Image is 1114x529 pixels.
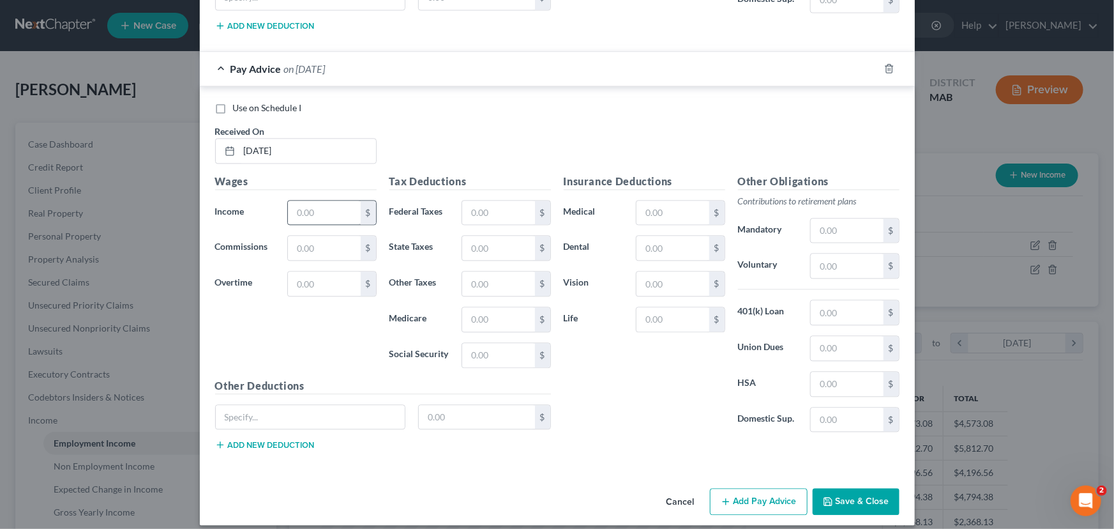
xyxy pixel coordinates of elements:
label: Union Dues [732,335,804,361]
div: $ [884,336,899,360]
input: 0.00 [811,300,883,325]
div: $ [535,236,550,260]
input: Specify... [216,405,405,429]
input: 0.00 [636,272,709,296]
label: Federal Taxes [383,200,456,226]
span: Income [215,206,245,217]
input: MM/DD/YYYY [239,139,376,163]
div: $ [535,201,550,225]
label: Domestic Sup. [732,407,804,433]
label: Vision [557,271,630,296]
div: $ [709,307,725,332]
label: Overtime [209,271,282,296]
input: 0.00 [636,236,709,260]
p: Contributions to retirement plans [738,195,899,208]
button: Cancel [656,489,705,515]
input: 0.00 [419,405,535,429]
div: $ [709,201,725,225]
label: Life [557,307,630,332]
span: Pay Advice [230,63,282,75]
input: 0.00 [288,201,360,225]
h5: Other Obligations [738,174,899,190]
input: 0.00 [462,201,534,225]
label: Medicare [383,307,456,332]
input: 0.00 [811,408,883,432]
h5: Wages [215,174,377,190]
span: 2 [1097,486,1107,496]
label: Other Taxes [383,271,456,296]
input: 0.00 [636,307,709,332]
label: Dental [557,235,630,261]
div: $ [361,201,376,225]
span: Received On [215,126,265,137]
div: $ [884,372,899,396]
input: 0.00 [288,236,360,260]
div: $ [361,272,376,296]
input: 0.00 [811,336,883,360]
h5: Insurance Deductions [564,174,725,190]
label: 401(k) Loan [732,300,804,325]
button: Add new deduction [215,20,315,31]
span: on [DATE] [284,63,326,75]
div: $ [535,272,550,296]
input: 0.00 [811,218,883,243]
input: 0.00 [462,307,534,332]
label: Commissions [209,235,282,261]
input: 0.00 [811,254,883,278]
div: $ [535,405,550,429]
div: $ [884,408,899,432]
button: Add Pay Advice [710,488,808,515]
span: Use on Schedule I [233,102,302,113]
div: $ [884,300,899,325]
div: $ [884,254,899,278]
label: State Taxes [383,235,456,261]
div: $ [535,343,550,367]
input: 0.00 [462,272,534,296]
iframe: Intercom live chat [1071,486,1101,516]
div: $ [884,218,899,243]
label: Medical [557,200,630,226]
div: $ [535,307,550,332]
h5: Other Deductions [215,378,551,394]
label: HSA [732,371,804,397]
div: $ [709,236,725,260]
div: $ [709,272,725,296]
label: Social Security [383,342,456,368]
input: 0.00 [636,201,709,225]
input: 0.00 [288,272,360,296]
input: 0.00 [811,372,883,396]
div: $ [361,236,376,260]
h5: Tax Deductions [389,174,551,190]
label: Mandatory [732,218,804,243]
button: Add new deduction [215,440,315,450]
button: Save & Close [813,488,899,515]
input: 0.00 [462,343,534,367]
input: 0.00 [462,236,534,260]
label: Voluntary [732,253,804,279]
